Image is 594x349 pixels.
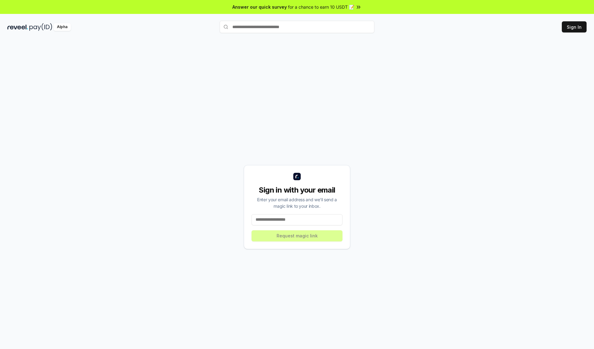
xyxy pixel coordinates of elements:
div: Sign in with your email [252,185,342,195]
span: Answer our quick survey [232,4,287,10]
img: logo_small [293,173,301,180]
div: Enter your email address and we’ll send a magic link to your inbox. [252,196,342,209]
div: Alpha [54,23,71,31]
span: for a chance to earn 10 USDT 📝 [288,4,354,10]
img: pay_id [29,23,52,31]
button: Sign In [562,21,587,32]
img: reveel_dark [7,23,28,31]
